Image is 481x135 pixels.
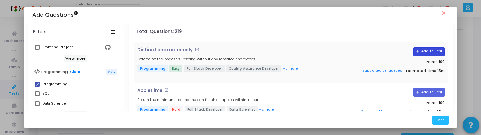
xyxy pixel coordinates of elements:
[137,98,261,102] h5: Return the minimum t so that he can finish all apples within k hours
[137,106,168,113] span: Programming
[42,80,68,88] div: Programming
[360,66,404,76] button: Supported Languages
[441,10,449,18] mat-icon: close
[436,110,445,114] span: 45m
[136,29,182,35] h4: Total Questions: 219
[137,57,256,61] h5: Determine the longest substring without any repeated characters.
[164,88,169,92] mat-icon: open_in_new
[347,100,445,105] p: Points:
[137,88,162,93] p: AppleTime
[42,43,73,51] div: Frontend Project
[347,60,445,64] p: Points:
[32,12,78,18] h3: Add Questions
[359,107,403,117] button: Supported Languages
[42,90,49,98] div: SQL
[282,66,298,72] button: +5 more
[413,47,445,56] button: Add To Test
[33,29,46,35] div: Filters
[347,66,445,76] p: Estimated Time:
[432,116,449,125] button: Done
[439,100,445,105] span: 100
[195,47,199,52] mat-icon: open_in_new
[64,111,87,118] h6: View more
[227,106,258,113] span: Data Scientist
[226,65,281,72] span: Quality Assurance Developer
[70,70,80,74] a: Clear
[184,65,225,72] span: Full Stack Developer
[64,55,87,62] h6: View more
[413,88,445,97] button: Add To Test
[259,107,274,113] button: +2 more
[439,59,445,64] span: 100
[42,99,66,108] div: Data Science
[347,107,445,117] p: Estimated Time:
[137,47,193,53] p: Distinct character only
[185,106,225,113] span: Full Stack Developer
[169,106,183,113] span: Hard
[437,69,445,73] span: 15m
[41,70,68,74] h6: Programming
[106,69,117,75] span: Auto
[169,65,182,72] span: Easy
[137,65,168,72] span: Programming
